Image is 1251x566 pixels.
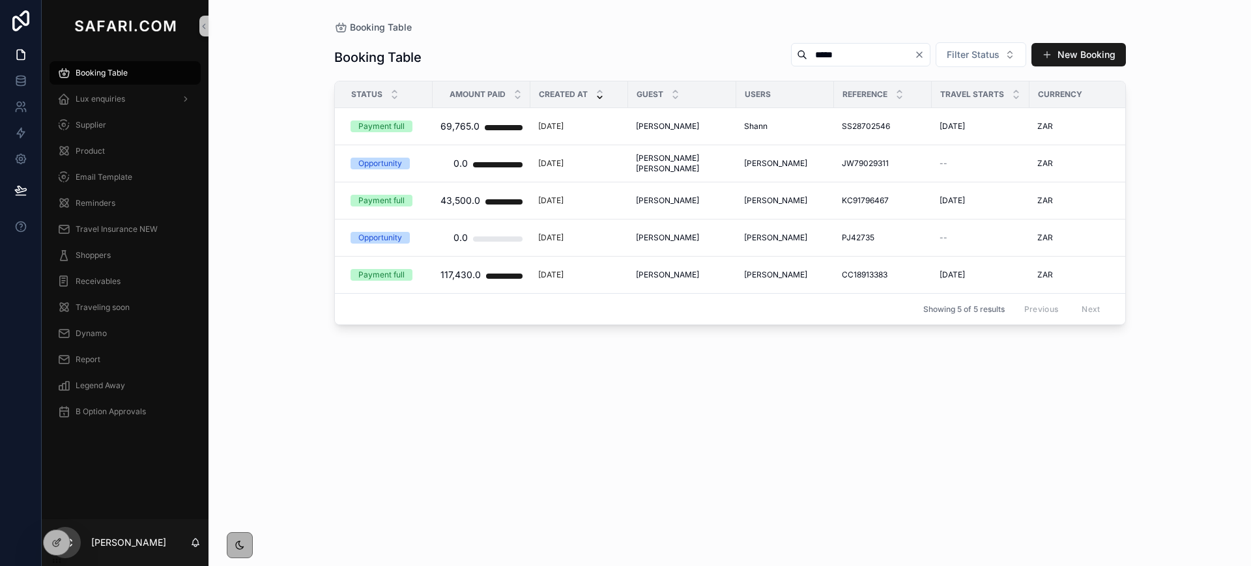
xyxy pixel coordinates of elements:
a: Email Template [50,165,201,189]
span: Users [745,89,771,100]
span: [PERSON_NAME] [636,121,699,132]
a: Receivables [50,270,201,293]
a: [DATE] [538,233,620,243]
span: Email Template [76,172,132,182]
span: Reference [842,89,887,100]
span: [PERSON_NAME] [636,195,699,206]
span: Filter Status [947,48,999,61]
div: Payment full [358,120,405,132]
a: ZAR [1037,270,1119,280]
a: 117,430.0 [440,262,523,288]
a: Dynamo [50,322,201,345]
span: CC18913383 [842,270,887,280]
span: ZAR [1037,121,1053,132]
div: 43,500.0 [440,188,480,214]
a: ZAR [1037,233,1119,243]
p: [DATE] [538,233,564,243]
a: [DATE] [538,121,620,132]
a: PJ42735 [842,233,924,243]
img: App logo [72,16,179,36]
div: 69,765.0 [440,113,480,139]
a: New Booking [1031,43,1126,66]
span: Supplier [76,120,106,130]
a: Legend Away [50,374,201,397]
span: Created at [539,89,588,100]
div: 117,430.0 [440,262,481,288]
span: -- [940,233,947,243]
a: 0.0 [440,225,523,251]
a: 0.0 [440,150,523,177]
span: Currency [1038,89,1082,100]
a: [DATE] [940,121,1022,132]
span: B Option Approvals [76,406,146,417]
a: [PERSON_NAME] [744,195,826,206]
a: Reminders [50,191,201,215]
a: Opportunity [351,232,425,244]
span: Booking Table [76,68,128,78]
span: Booking Table [350,21,412,34]
a: Payment full [351,269,425,281]
span: SS28702546 [842,121,890,132]
div: Opportunity [358,158,402,169]
a: [DATE] [940,195,1022,206]
span: Receivables [76,276,121,287]
span: [DATE] [940,195,965,206]
span: Travel Starts [940,89,1004,100]
a: -- [940,158,1022,169]
a: Payment full [351,195,425,206]
a: Travel Insurance NEW [50,218,201,241]
button: Clear [914,50,930,60]
a: Product [50,139,201,163]
div: Opportunity [358,232,402,244]
span: [DATE] [940,270,965,280]
span: Dynamo [76,328,107,339]
span: Status [351,89,382,100]
a: [PERSON_NAME] [636,233,728,243]
a: ZAR [1037,158,1119,169]
a: [DATE] [538,195,620,206]
a: Shann [744,121,826,132]
span: ZAR [1037,270,1053,280]
div: 0.0 [453,225,468,251]
a: ZAR [1037,195,1119,206]
a: 43,500.0 [440,188,523,214]
p: [PERSON_NAME] [91,536,166,549]
a: Payment full [351,120,425,132]
span: JW79029311 [842,158,889,169]
span: Showing 5 of 5 results [923,304,1005,315]
span: ZAR [1037,233,1053,243]
a: [PERSON_NAME] [744,158,826,169]
span: Product [76,146,105,156]
a: [PERSON_NAME] [636,195,728,206]
a: JW79029311 [842,158,924,169]
span: Travel Insurance NEW [76,224,158,234]
a: [DATE] [538,270,620,280]
div: scrollable content [42,52,208,440]
a: Supplier [50,113,201,137]
button: Select Button [936,42,1026,67]
a: 69,765.0 [440,113,523,139]
span: [PERSON_NAME] [744,195,807,206]
a: [PERSON_NAME] [636,121,728,132]
span: [DATE] [940,121,965,132]
span: ZAR [1037,195,1053,206]
a: SS28702546 [842,121,924,132]
a: [PERSON_NAME] [744,233,826,243]
a: ZAR [1037,121,1119,132]
p: [DATE] [538,195,564,206]
a: CC18913383 [842,270,924,280]
div: 0.0 [453,150,468,177]
span: Shoppers [76,250,111,261]
a: KC91796467 [842,195,924,206]
a: Traveling soon [50,296,201,319]
a: Booking Table [50,61,201,85]
span: [PERSON_NAME] [636,270,699,280]
span: Amount Paid [450,89,506,100]
span: ZAR [1037,158,1053,169]
span: [PERSON_NAME] [636,233,699,243]
p: [DATE] [538,158,564,169]
span: PJ42735 [842,233,874,243]
a: Opportunity [351,158,425,169]
a: [PERSON_NAME] [744,270,826,280]
a: [PERSON_NAME] [636,270,728,280]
